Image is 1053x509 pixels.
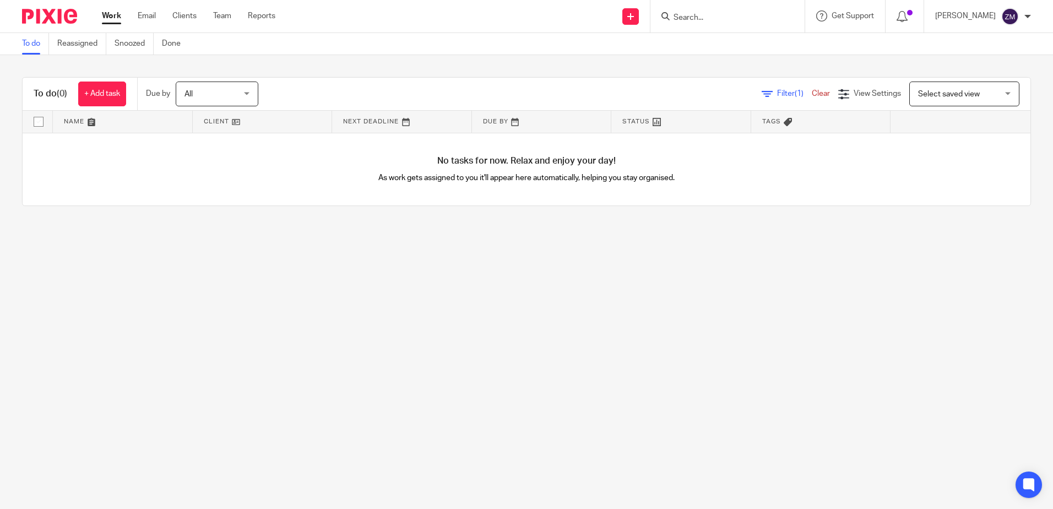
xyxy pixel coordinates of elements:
h4: No tasks for now. Relax and enjoy your day! [23,155,1030,167]
span: Get Support [832,12,874,20]
span: View Settings [854,90,901,98]
p: Due by [146,88,170,99]
a: Clients [172,10,197,21]
a: Team [213,10,231,21]
span: Select saved view [918,90,980,98]
p: [PERSON_NAME] [935,10,996,21]
a: Clear [812,90,830,98]
p: As work gets assigned to you it'll appear here automatically, helping you stay organised. [275,172,779,183]
img: svg%3E [1001,8,1019,25]
a: Reassigned [57,33,106,55]
img: Pixie [22,9,77,24]
a: Email [138,10,156,21]
span: (1) [795,90,804,98]
a: Work [102,10,121,21]
span: (0) [57,89,67,98]
a: To do [22,33,49,55]
input: Search [672,13,772,23]
span: All [184,90,193,98]
a: Reports [248,10,275,21]
a: Done [162,33,189,55]
span: Filter [777,90,812,98]
h1: To do [34,88,67,100]
a: Snoozed [115,33,154,55]
a: + Add task [78,82,126,106]
span: Tags [762,118,781,124]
